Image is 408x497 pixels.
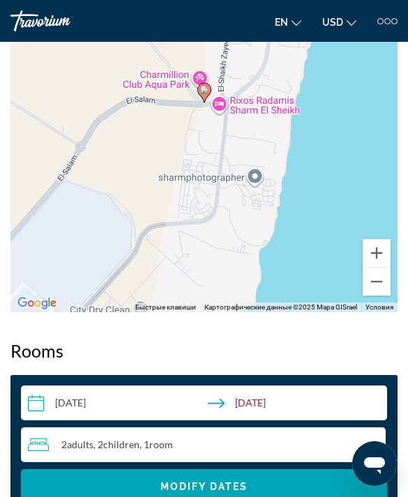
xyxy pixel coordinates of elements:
h2: Rooms [10,340,398,361]
button: Уменьшить [363,268,391,296]
button: Change currency [322,12,356,32]
span: Картографические данные ©2025 Mapa GISrael [204,303,357,311]
span: Adults [67,438,93,450]
button: Change language [275,12,301,32]
span: 2 [61,439,93,450]
button: Select check in and out date [21,385,387,420]
span: Modify Dates [160,481,248,492]
span: Children [103,438,139,450]
span: , 1 [139,439,173,450]
button: Быстрые клавиши [135,303,196,312]
a: Travorium [10,10,115,31]
span: en [275,17,288,28]
button: Увеличить [363,239,391,267]
img: Google [14,294,60,312]
span: USD [322,17,343,28]
iframe: Кнопка запуска окна обмена сообщениями [352,441,397,486]
span: Room [149,438,173,450]
a: Открыть эту область в Google Картах (в новом окне) [14,294,60,312]
button: Travelers: 2 adults, 2 children [21,427,387,462]
span: , 2 [93,439,139,450]
a: Условия (ссылка откроется в новой вкладке) [365,303,393,311]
